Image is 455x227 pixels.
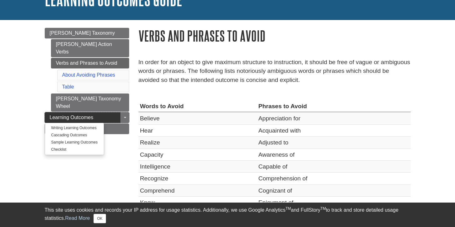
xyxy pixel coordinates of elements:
a: Read More [65,215,90,221]
div: Guide Page Menu [45,28,129,134]
td: Cognizant of [257,184,410,196]
td: Know [139,197,257,209]
div: This site uses cookies and records your IP address for usage statistics. Additionally, we use Goo... [45,206,411,223]
a: [PERSON_NAME] Taxonomy [45,28,129,38]
a: Table [62,84,74,89]
span: [PERSON_NAME] Taxonomy [50,30,115,36]
td: Believe [139,112,257,124]
span: Learning Outcomes [50,115,94,120]
a: Writing Learning Outcomes [45,124,104,132]
a: Cascading Outcomes [45,132,104,139]
th: Words to Avoid [139,100,257,112]
a: Verbs and Phrases to Avoid [51,58,129,68]
td: Capable of [257,161,410,173]
td: Enjoyment of [257,197,410,209]
h1: Verbs and Phrases to Avoid [139,28,411,44]
p: In order for an object to give maximum structure to instruction, it should be free of vague or am... [139,58,411,85]
td: Realize [139,137,257,149]
a: About Avoiding Phrases [62,72,115,78]
td: Recognize [139,173,257,184]
a: Sample Learning Outcomes [45,139,104,146]
a: [PERSON_NAME] Action Verbs [51,39,129,57]
td: Capacity [139,149,257,160]
td: Adjusted to [257,137,410,149]
td: Hear [139,124,257,136]
td: Comprehend [139,184,257,196]
th: Phrases to Avoid [257,100,410,112]
a: Learning Outcomes [45,112,129,123]
button: Close [94,214,106,223]
sup: TM [321,206,326,211]
td: Awareness of [257,149,410,160]
td: Acquainted with [257,124,410,136]
td: Appreciation for [257,112,410,124]
a: Checklist [45,146,104,153]
td: Comprehension of [257,173,410,184]
sup: TM [286,206,291,211]
td: Intelligence [139,161,257,173]
a: [PERSON_NAME] Taxonomy Wheel [51,93,129,112]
